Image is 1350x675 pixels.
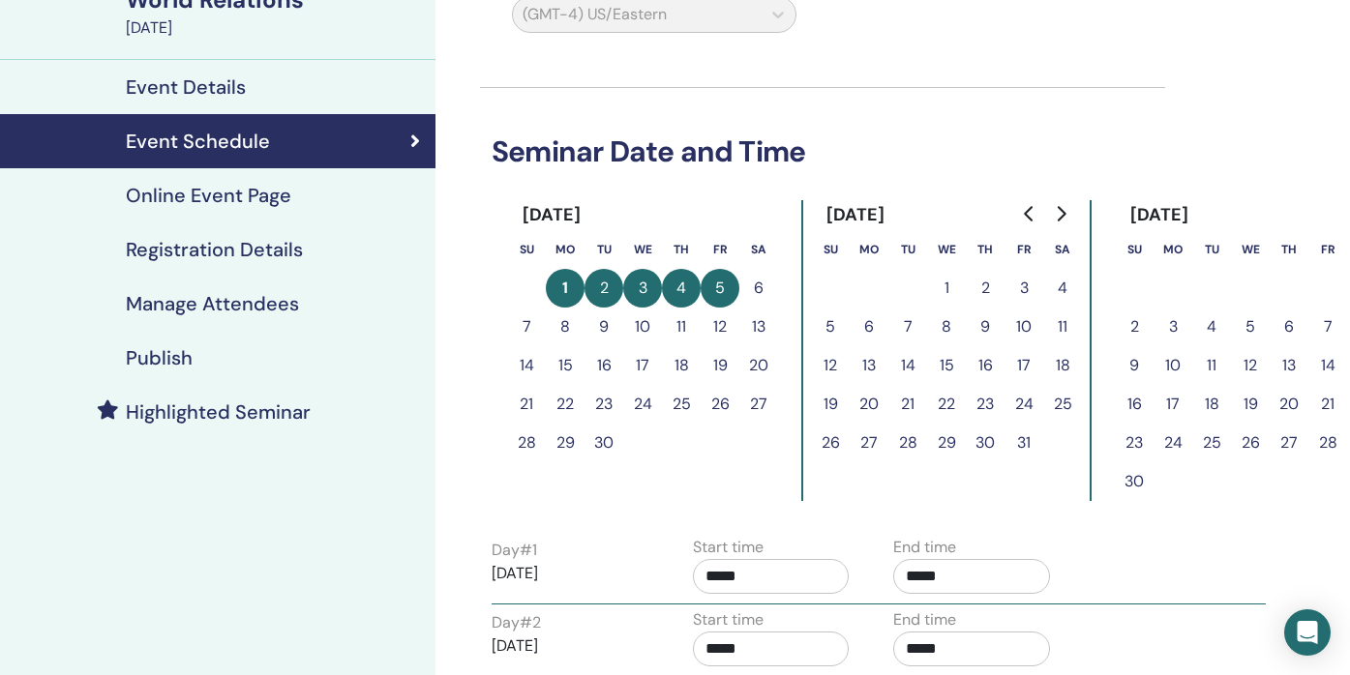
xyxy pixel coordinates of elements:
[507,308,546,346] button: 7
[1005,269,1043,308] button: 3
[492,611,541,634] label: Day # 2
[662,308,701,346] button: 11
[662,385,701,424] button: 25
[966,346,1005,385] button: 16
[850,424,888,462] button: 27
[662,269,701,308] button: 4
[1115,385,1154,424] button: 16
[966,269,1005,308] button: 2
[1154,308,1192,346] button: 3
[1005,424,1043,462] button: 31
[1005,308,1043,346] button: 10
[546,269,585,308] button: 1
[893,608,956,631] label: End time
[546,424,585,462] button: 29
[739,346,778,385] button: 20
[1154,385,1192,424] button: 17
[1192,385,1231,424] button: 18
[888,308,927,346] button: 7
[1270,424,1308,462] button: 27
[492,562,648,585] p: [DATE]
[888,385,927,424] button: 21
[585,346,623,385] button: 16
[927,308,966,346] button: 8
[480,134,1165,169] h3: Seminar Date and Time
[739,385,778,424] button: 27
[1231,308,1270,346] button: 5
[1115,424,1154,462] button: 23
[1043,230,1082,269] th: Saturday
[701,385,739,424] button: 26
[1043,269,1082,308] button: 4
[126,130,270,153] h4: Event Schedule
[1270,346,1308,385] button: 13
[126,400,311,424] h4: Highlighted Seminar
[585,269,623,308] button: 2
[662,230,701,269] th: Thursday
[1192,346,1231,385] button: 11
[1308,308,1347,346] button: 7
[1115,462,1154,501] button: 30
[888,346,927,385] button: 14
[927,230,966,269] th: Wednesday
[1014,194,1045,233] button: Go to previous month
[966,385,1005,424] button: 23
[927,424,966,462] button: 29
[623,385,662,424] button: 24
[507,385,546,424] button: 21
[1154,424,1192,462] button: 24
[850,308,888,346] button: 6
[1270,230,1308,269] th: Thursday
[1115,346,1154,385] button: 9
[966,308,1005,346] button: 9
[1115,230,1154,269] th: Sunday
[966,424,1005,462] button: 30
[701,230,739,269] th: Friday
[739,230,778,269] th: Saturday
[739,308,778,346] button: 13
[546,346,585,385] button: 15
[739,269,778,308] button: 6
[492,634,648,658] p: [DATE]
[811,200,901,230] div: [DATE]
[1308,230,1347,269] th: Friday
[1005,346,1043,385] button: 17
[507,200,597,230] div: [DATE]
[1154,346,1192,385] button: 10
[1231,424,1270,462] button: 26
[927,346,966,385] button: 15
[1045,194,1076,233] button: Go to next month
[1043,385,1082,424] button: 25
[507,230,546,269] th: Sunday
[811,308,850,346] button: 5
[507,346,546,385] button: 14
[623,308,662,346] button: 10
[811,230,850,269] th: Sunday
[126,75,246,99] h4: Event Details
[1154,230,1192,269] th: Monday
[966,230,1005,269] th: Thursday
[701,269,739,308] button: 5
[893,536,956,559] label: End time
[507,424,546,462] button: 28
[701,346,739,385] button: 19
[1115,200,1205,230] div: [DATE]
[1115,308,1154,346] button: 2
[811,385,850,424] button: 19
[126,292,299,315] h4: Manage Attendees
[1270,308,1308,346] button: 6
[1043,308,1082,346] button: 11
[850,230,888,269] th: Monday
[693,536,764,559] label: Start time
[126,184,291,207] h4: Online Event Page
[585,308,623,346] button: 9
[126,238,303,261] h4: Registration Details
[811,424,850,462] button: 26
[811,346,850,385] button: 12
[546,385,585,424] button: 22
[888,230,927,269] th: Tuesday
[1005,230,1043,269] th: Friday
[1192,308,1231,346] button: 4
[693,608,764,631] label: Start time
[1192,424,1231,462] button: 25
